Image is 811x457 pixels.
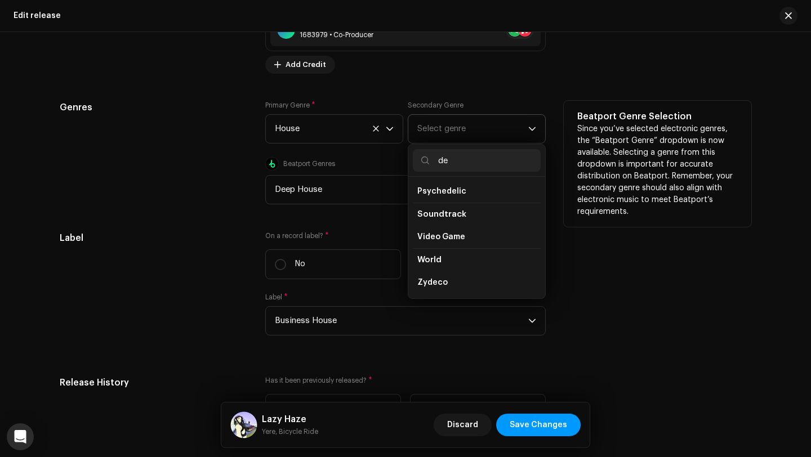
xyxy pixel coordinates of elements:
[528,115,536,143] div: dropdown trigger
[577,123,738,218] p: Since you’ve selected electronic genres, the “Beatport Genre” dropdown is now available. Selectin...
[413,271,541,294] li: Zydeco
[417,186,466,197] span: Psychedelic
[417,210,466,218] span: Soundtrack
[300,30,373,39] div: Co-Producer
[413,180,541,203] li: Psychedelic
[7,423,34,450] div: Open Intercom Messenger
[417,277,448,288] span: Zydeco
[408,101,464,110] label: Secondary Genre
[265,231,546,240] label: On a record label?
[386,115,394,143] div: dropdown trigger
[283,158,335,169] small: Beatport Genres
[265,101,315,110] label: Primary Genre
[265,293,288,302] label: Label
[577,110,738,123] h5: Beatport Genre Selection
[275,307,528,335] span: Business House
[265,56,335,74] button: Add Credit
[417,231,465,243] span: Video Game
[60,376,247,389] h5: Release History
[60,101,247,114] h5: Genres
[275,176,528,204] div: Deep House
[417,115,528,143] span: Select genre
[286,53,326,76] span: Add Credit
[60,231,247,245] h5: Label
[265,376,546,385] label: Has it been previously released?
[413,226,541,248] li: Video Game
[295,258,305,270] p: No
[528,307,536,335] div: dropdown trigger
[417,256,442,264] span: World
[275,115,386,143] span: House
